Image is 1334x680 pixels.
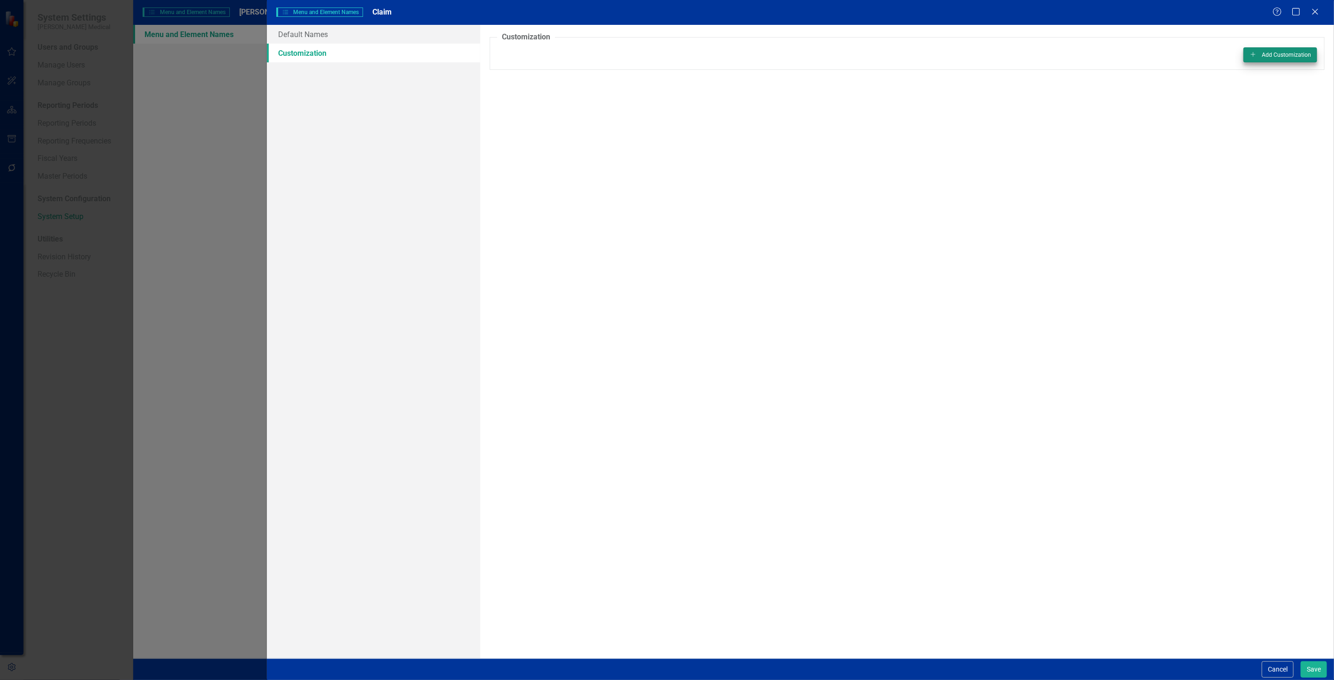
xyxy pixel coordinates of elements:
[1262,661,1294,678] button: Cancel
[372,8,392,16] span: Claim
[276,8,363,17] span: Menu and Element Names
[497,32,555,43] legend: Customization
[1243,47,1317,62] button: Add Customization
[267,25,480,44] a: Default Names
[1301,661,1327,678] button: Save
[267,44,480,62] a: Customization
